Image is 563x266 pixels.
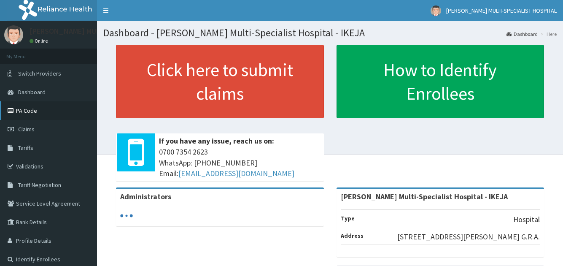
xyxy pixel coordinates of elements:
span: Dashboard [18,88,46,96]
a: Click here to submit claims [116,45,324,118]
img: User Image [4,25,23,44]
b: Address [341,232,364,239]
span: Tariff Negotiation [18,181,61,189]
b: If you have any issue, reach us on: [159,136,274,146]
svg: audio-loading [120,209,133,222]
span: Claims [18,125,35,133]
strong: [PERSON_NAME] Multi-Specialist Hospital - IKEJA [341,192,508,201]
h1: Dashboard - [PERSON_NAME] Multi-Specialist Hospital - IKEJA [103,27,557,38]
span: [PERSON_NAME] MULTI-SPECIALIST HOSPITAL [446,7,557,14]
p: [STREET_ADDRESS][PERSON_NAME] G.R.A. [397,231,540,242]
p: Hospital [513,214,540,225]
b: Type [341,214,355,222]
a: Online [30,38,50,44]
b: Administrators [120,192,171,201]
a: How to Identify Enrollees [337,45,544,118]
a: [EMAIL_ADDRESS][DOMAIN_NAME] [178,168,294,178]
span: 0700 7354 2623 WhatsApp: [PHONE_NUMBER] Email: [159,147,320,179]
img: User Image [431,5,441,16]
p: [PERSON_NAME] MULTI-SPECIALIST HOSPITAL [30,27,180,35]
span: Tariffs [18,144,33,152]
li: Here [539,30,557,38]
a: Dashboard [506,30,538,38]
span: Switch Providers [18,70,61,77]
